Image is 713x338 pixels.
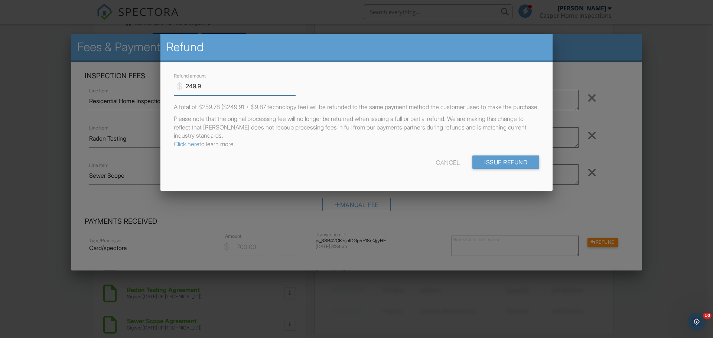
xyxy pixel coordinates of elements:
span: 10 [703,313,712,319]
input: Issue Refund [472,155,539,169]
iframe: Intercom live chat [688,313,706,331]
a: Click here [174,140,199,148]
p: A total of $259.78 ($249.91 + $9.87 technology fee) will be refunded to the same payment method t... [174,103,539,111]
div: Cancel [436,155,460,169]
p: Please note that the original processing fee will no longer be returned when issuing a full or pa... [174,115,539,148]
div: $ [177,80,182,93]
label: Refund amount [174,73,206,79]
h2: Refund [166,40,547,55]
